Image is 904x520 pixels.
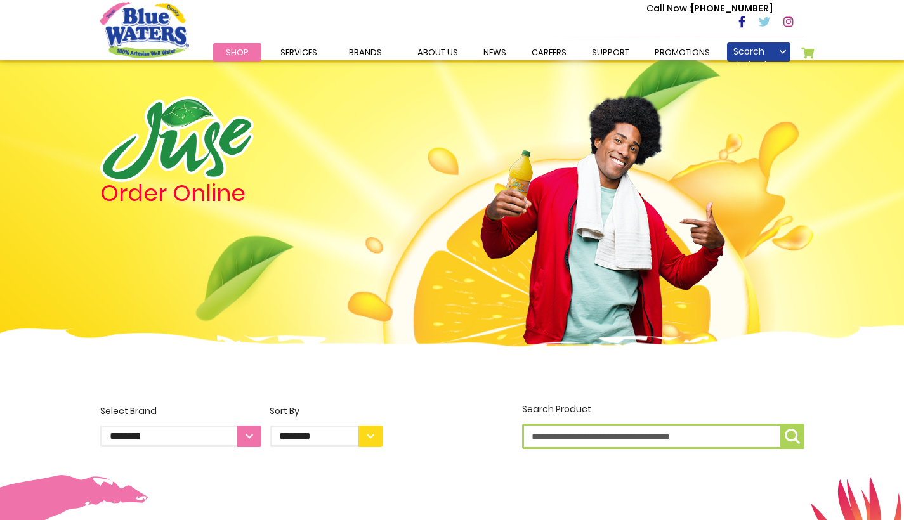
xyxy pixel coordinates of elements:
button: Search Product [780,424,804,449]
label: Select Brand [100,405,261,447]
img: man.png [479,73,726,344]
a: News [471,43,519,62]
select: Sort By [270,426,383,447]
h4: Order Online [100,182,383,205]
select: Select Brand [100,426,261,447]
input: Search Product [522,424,804,449]
a: Promotions [642,43,723,62]
a: support [579,43,642,62]
a: Scorch Limited [727,42,790,62]
div: Sort By [270,405,383,418]
p: [PHONE_NUMBER] [646,2,773,15]
img: logo [100,96,254,182]
a: careers [519,43,579,62]
img: search-icon.png [785,429,800,444]
span: Services [280,46,317,58]
a: about us [405,43,471,62]
a: store logo [100,2,189,58]
span: Brands [349,46,382,58]
span: Call Now : [646,2,691,15]
span: Shop [226,46,249,58]
label: Search Product [522,403,804,449]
